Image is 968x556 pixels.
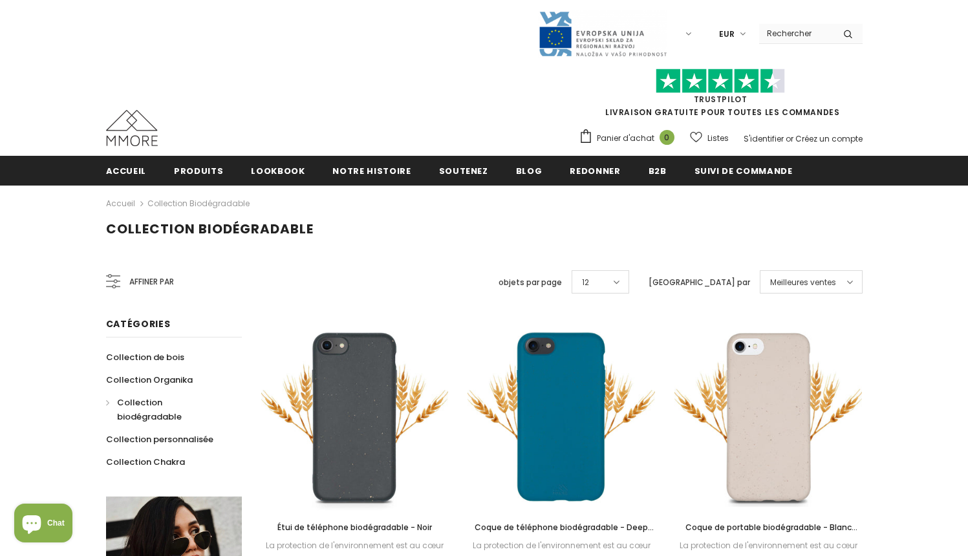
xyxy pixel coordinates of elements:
span: Redonner [570,165,620,177]
span: Coque de téléphone biodégradable - Deep Sea Blue [475,522,654,547]
img: Faites confiance aux étoiles pilotes [656,69,785,94]
a: Créez un compte [795,133,863,144]
span: Panier d'achat [597,132,654,145]
input: Search Site [759,24,834,43]
span: Blog [516,165,543,177]
a: Collection de bois [106,346,184,369]
span: Affiner par [129,275,174,289]
span: Étui de téléphone biodégradable - Noir [277,522,432,533]
span: Collection Organika [106,374,193,386]
a: Suivi de commande [694,156,793,185]
a: Collection Chakra [106,451,185,473]
span: Produits [174,165,223,177]
span: Suivi de commande [694,165,793,177]
span: EUR [719,28,735,41]
a: B2B [649,156,667,185]
a: Panier d'achat 0 [579,129,681,148]
span: Collection de bois [106,351,184,363]
span: Listes [707,132,729,145]
a: Accueil [106,196,135,211]
span: Collection Chakra [106,456,185,468]
a: Accueil [106,156,147,185]
a: Étui de téléphone biodégradable - Noir [261,520,449,535]
a: Collection Organika [106,369,193,391]
span: Catégories [106,317,171,330]
a: Redonner [570,156,620,185]
a: Blog [516,156,543,185]
img: Cas MMORE [106,110,158,146]
a: Coque de portable biodégradable - Blanc naturel [674,520,862,535]
a: TrustPilot [694,94,748,105]
a: Collection biodégradable [147,198,250,209]
span: Accueil [106,165,147,177]
span: Collection personnalisée [106,433,213,445]
span: Coque de portable biodégradable - Blanc naturel [685,522,857,547]
span: or [786,133,793,144]
span: Meilleures ventes [770,276,836,289]
span: Notre histoire [332,165,411,177]
a: soutenez [439,156,488,185]
img: Javni Razpis [538,10,667,58]
label: objets par page [499,276,562,289]
inbox-online-store-chat: Shopify online store chat [10,504,76,546]
a: Listes [690,127,729,149]
a: Produits [174,156,223,185]
span: 0 [660,130,674,145]
a: Collection biodégradable [106,391,228,428]
a: S'identifier [744,133,784,144]
a: Collection personnalisée [106,428,213,451]
label: [GEOGRAPHIC_DATA] par [649,276,750,289]
a: Notre histoire [332,156,411,185]
a: Coque de téléphone biodégradable - Deep Sea Blue [468,520,655,535]
span: Collection biodégradable [106,220,314,238]
a: Lookbook [251,156,305,185]
span: soutenez [439,165,488,177]
a: Javni Razpis [538,28,667,39]
span: Lookbook [251,165,305,177]
span: Collection biodégradable [117,396,182,423]
span: B2B [649,165,667,177]
span: 12 [582,276,589,289]
span: LIVRAISON GRATUITE POUR TOUTES LES COMMANDES [579,74,863,118]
